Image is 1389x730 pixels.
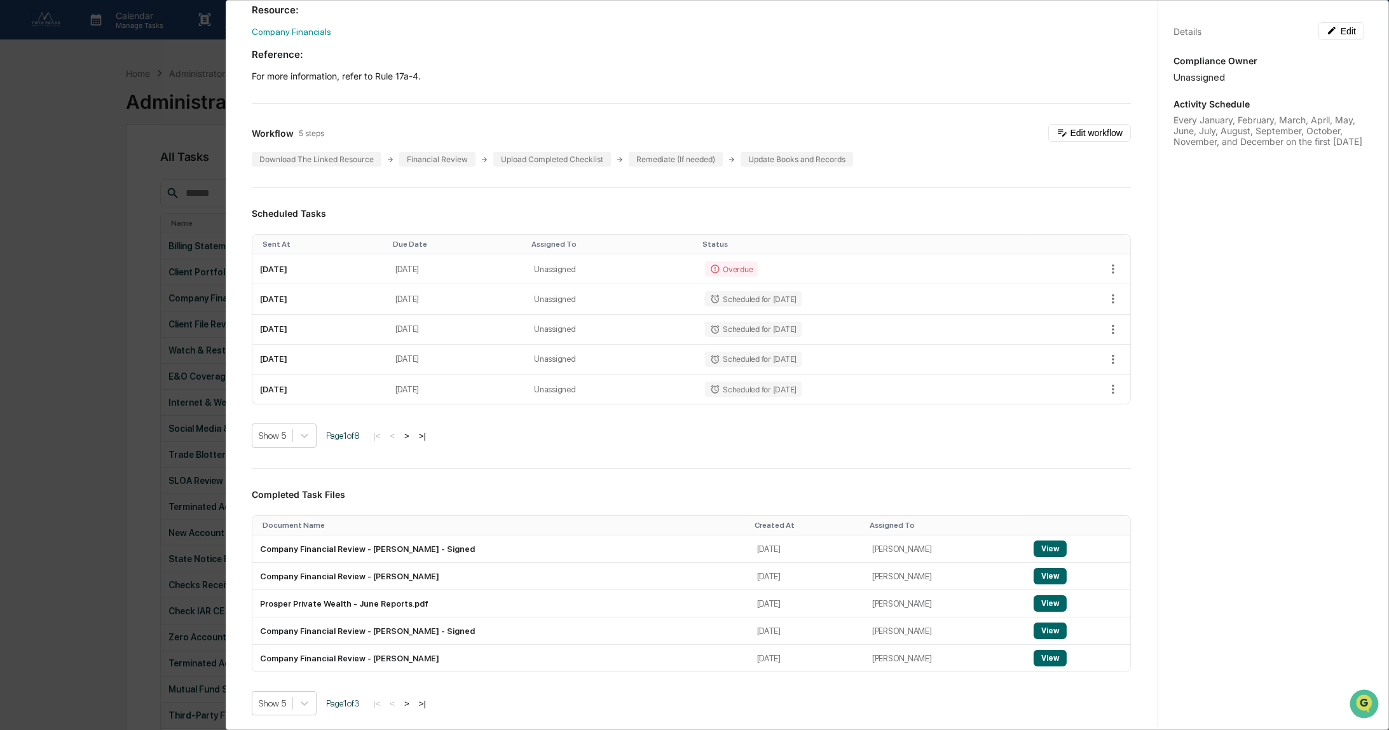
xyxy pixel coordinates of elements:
[252,375,388,404] td: [DATE]
[1034,623,1067,639] button: View
[865,563,1026,590] td: [PERSON_NAME]
[749,563,865,590] td: [DATE]
[1034,595,1067,612] button: View
[1034,650,1067,666] button: View
[326,698,360,708] span: Page 1 of 3
[749,645,865,671] td: [DATE]
[399,152,476,167] div: Financial Review
[127,215,154,224] span: Pylon
[1034,541,1067,557] button: View
[252,489,1131,500] h3: Completed Task Files
[702,240,1023,249] div: Toggle SortBy
[252,208,1131,219] h3: Scheduled Tasks
[92,161,102,171] div: 🗄️
[705,322,802,337] div: Scheduled for [DATE]
[415,698,430,709] button: >|
[393,240,522,249] div: Toggle SortBy
[43,109,161,120] div: We're available if you need us!
[531,240,692,249] div: Toggle SortBy
[705,261,758,277] div: Overdue
[865,645,1026,671] td: [PERSON_NAME]
[1173,26,1201,37] div: Details
[749,617,865,645] td: [DATE]
[43,97,209,109] div: Start new chat
[749,590,865,617] td: [DATE]
[1173,99,1364,109] p: Activity Schedule
[252,128,294,139] span: Workflow
[13,26,231,46] p: How can we help?
[1348,688,1383,722] iframe: Open customer support
[326,430,360,441] span: Page 1 of 8
[252,535,749,563] td: Company Financial Review - [PERSON_NAME] - Signed
[1173,71,1364,83] div: Unassigned
[388,375,527,404] td: [DATE]
[105,160,158,172] span: Attestations
[216,100,231,116] button: Start new chat
[705,291,802,306] div: Scheduled for [DATE]
[526,254,697,284] td: Unassigned
[8,155,87,177] a: 🖐️Preclearance
[705,382,802,397] div: Scheduled for [DATE]
[1036,521,1125,530] div: Toggle SortBy
[865,617,1026,645] td: [PERSON_NAME]
[415,430,430,441] button: >|
[252,617,749,645] td: Company Financial Review - [PERSON_NAME] - Signed
[386,430,399,441] button: <
[252,645,749,671] td: Company Financial Review - [PERSON_NAME]
[1173,55,1364,66] p: Compliance Owner
[252,48,303,60] strong: Reference:
[741,152,853,167] div: Update Books and Records
[388,284,527,314] td: [DATE]
[13,161,23,171] div: 🖐️
[1318,22,1364,40] button: Edit
[865,590,1026,617] td: [PERSON_NAME]
[252,345,388,375] td: [DATE]
[25,184,80,196] span: Data Lookup
[252,590,749,617] td: Prosper Private Wealth - June Reports.pdf
[526,345,697,375] td: Unassigned
[388,254,527,284] td: [DATE]
[263,240,383,249] div: Toggle SortBy
[263,521,744,530] div: Toggle SortBy
[705,352,802,367] div: Scheduled for [DATE]
[386,698,399,709] button: <
[369,698,384,709] button: |<
[493,152,611,167] div: Upload Completed Checklist
[252,70,1131,83] p: For more information, refer to Rule 17a-4.
[33,57,210,71] input: Clear
[252,254,388,284] td: [DATE]
[252,315,388,345] td: [DATE]
[629,152,723,167] div: Remediate (If needed)
[1173,114,1364,147] div: Every January, February, March, April, May, June, July, August, September, October, November, and...
[388,315,527,345] td: [DATE]
[252,284,388,314] td: [DATE]
[526,284,697,314] td: Unassigned
[369,430,384,441] button: |<
[865,535,1026,563] td: [PERSON_NAME]
[252,563,749,590] td: Company Financial Review - [PERSON_NAME]
[87,155,163,177] a: 🗄️Attestations
[90,214,154,224] a: Powered byPylon
[13,97,36,120] img: 1746055101610-c473b297-6a78-478c-a979-82029cc54cd1
[13,185,23,195] div: 🔎
[252,27,331,37] a: Company Financials
[252,4,299,16] strong: Resource:
[388,345,527,375] td: [DATE]
[252,152,381,167] div: Download The Linked Resource
[526,315,697,345] td: Unassigned
[1034,568,1067,584] button: View
[749,535,865,563] td: [DATE]
[755,521,859,530] div: Toggle SortBy
[8,179,85,202] a: 🔎Data Lookup
[299,128,324,138] span: 5 steps
[870,521,1021,530] div: Toggle SortBy
[25,160,82,172] span: Preclearance
[400,430,413,441] button: >
[526,375,697,404] td: Unassigned
[1048,124,1131,142] button: Edit workflow
[400,698,413,709] button: >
